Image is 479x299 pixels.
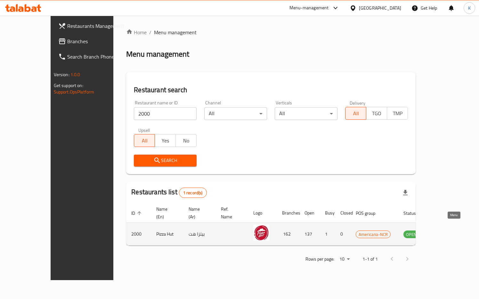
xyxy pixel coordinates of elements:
span: All [137,136,152,145]
td: بيتزا هت [183,223,216,246]
span: K [468,4,471,12]
span: TMP [390,109,405,118]
a: Support.OpsPlatform [54,88,94,96]
th: Branches [277,203,299,223]
td: 1 [320,223,335,246]
button: Yes [155,134,176,147]
span: 1.0.0 [70,70,80,79]
span: 1 record(s) [179,190,207,196]
span: Yes [158,136,173,145]
img: Pizza Hut [253,225,269,241]
span: ID [131,209,143,217]
button: All [134,134,155,147]
div: Rows per page: [337,255,352,264]
button: No [175,134,197,147]
a: Restaurants Management [53,18,131,34]
td: Pizza Hut [151,223,183,246]
th: Busy [320,203,335,223]
h2: Restaurants list [131,187,207,198]
th: Closed [335,203,351,223]
span: Menu management [154,28,197,36]
nav: breadcrumb [126,28,416,36]
span: POS group [356,209,384,217]
span: Search [139,157,191,165]
label: Delivery [350,101,366,105]
span: All [348,109,364,118]
span: Name (Ar) [189,205,208,221]
button: TMP [387,107,408,120]
span: Name (En) [156,205,176,221]
a: Search Branch Phone [53,49,131,64]
div: All [204,107,267,120]
td: 137 [299,223,320,246]
div: OPEN [403,230,419,238]
p: Rows per page: [305,255,334,263]
a: Home [126,28,147,36]
input: Search for restaurant name or ID.. [134,107,197,120]
h2: Menu management [126,49,189,59]
span: OPEN [403,231,419,238]
label: Upsell [138,128,150,132]
a: Branches [53,34,131,49]
span: Branches [67,37,126,45]
span: Restaurants Management [67,22,126,30]
div: Export file [398,185,413,200]
span: Search Branch Phone [67,53,126,61]
div: All [275,107,337,120]
span: Ref. Name [221,205,240,221]
span: Americana-NCR [356,231,390,238]
td: 2000 [126,223,151,246]
span: Version: [54,70,69,79]
h2: Restaurant search [134,85,408,95]
li: / [149,28,151,36]
table: enhanced table [126,203,454,246]
span: TGO [369,109,385,118]
th: Open [299,203,320,223]
span: No [178,136,194,145]
div: Menu-management [289,4,329,12]
button: TGO [366,107,387,120]
div: [GEOGRAPHIC_DATA] [359,4,401,12]
button: Search [134,155,197,166]
p: 1-1 of 1 [362,255,378,263]
span: Get support on: [54,81,83,90]
button: All [345,107,366,120]
td: 0 [335,223,351,246]
th: Logo [248,203,277,223]
td: 162 [277,223,299,246]
span: Status [403,209,424,217]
